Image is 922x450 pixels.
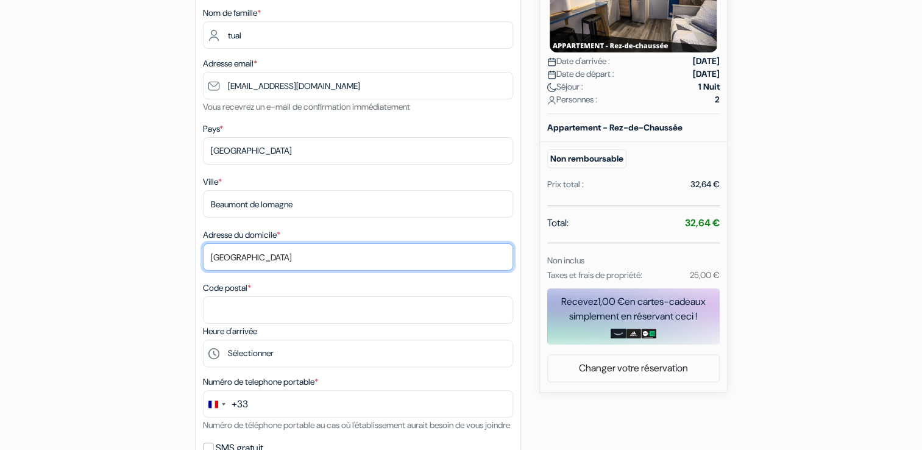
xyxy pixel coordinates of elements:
img: amazon-card-no-text.png [611,329,626,338]
span: Personnes : [547,93,597,106]
input: Entrer adresse e-mail [203,72,513,99]
span: 1,00 € [598,295,625,308]
span: Total: [547,216,569,230]
small: 25,00 € [689,270,719,280]
a: Changer votre réservation [548,357,719,380]
div: Prix total : [547,178,584,191]
span: Date de départ : [547,68,614,80]
img: adidas-card.png [626,329,641,338]
label: Numéro de telephone portable [203,376,318,388]
span: Date d'arrivée : [547,55,610,68]
strong: 32,64 € [685,216,720,229]
small: Non inclus [547,255,584,266]
img: calendar.svg [547,70,556,79]
div: +33 [232,397,248,412]
img: moon.svg [547,83,556,92]
label: Code postal [203,282,251,295]
label: Heure d'arrivée [203,325,257,338]
small: Taxes et frais de propriété: [547,270,642,280]
span: Séjour : [547,80,583,93]
div: Recevez en cartes-cadeaux simplement en réservant ceci ! [547,295,720,324]
button: Change country, selected France (+33) [204,391,248,417]
strong: 1 Nuit [698,80,720,93]
strong: [DATE] [693,68,720,80]
div: 32,64 € [690,178,720,191]
img: calendar.svg [547,57,556,66]
img: user_icon.svg [547,96,556,105]
strong: [DATE] [693,55,720,68]
b: Appartement - Rez-de-Chaussée [547,122,683,133]
img: uber-uber-eats-card.png [641,329,656,338]
label: Pays [203,123,223,135]
input: Entrer le nom de famille [203,21,513,49]
small: Non remboursable [547,149,626,168]
label: Adresse du domicile [203,229,280,241]
strong: 2 [715,93,720,106]
label: Nom de famille [203,7,261,20]
label: Adresse email [203,57,257,70]
small: Numéro de téléphone portable au cas où l'établissement aurait besoin de vous joindre [203,420,510,430]
label: Ville [203,176,222,188]
small: Vous recevrez un e-mail de confirmation immédiatement [203,101,410,112]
